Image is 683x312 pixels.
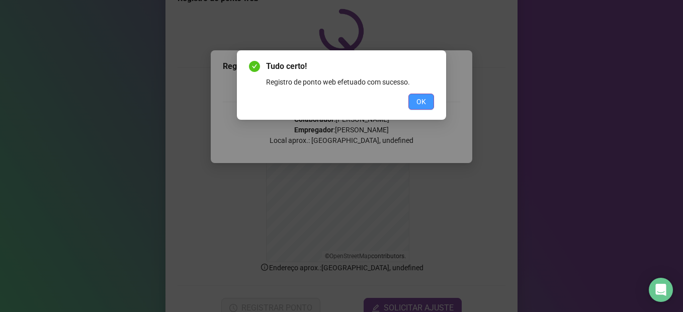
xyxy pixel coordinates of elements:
[416,96,426,107] span: OK
[408,94,434,110] button: OK
[266,76,434,88] div: Registro de ponto web efetuado com sucesso.
[649,278,673,302] div: Open Intercom Messenger
[266,60,434,72] span: Tudo certo!
[249,61,260,72] span: check-circle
